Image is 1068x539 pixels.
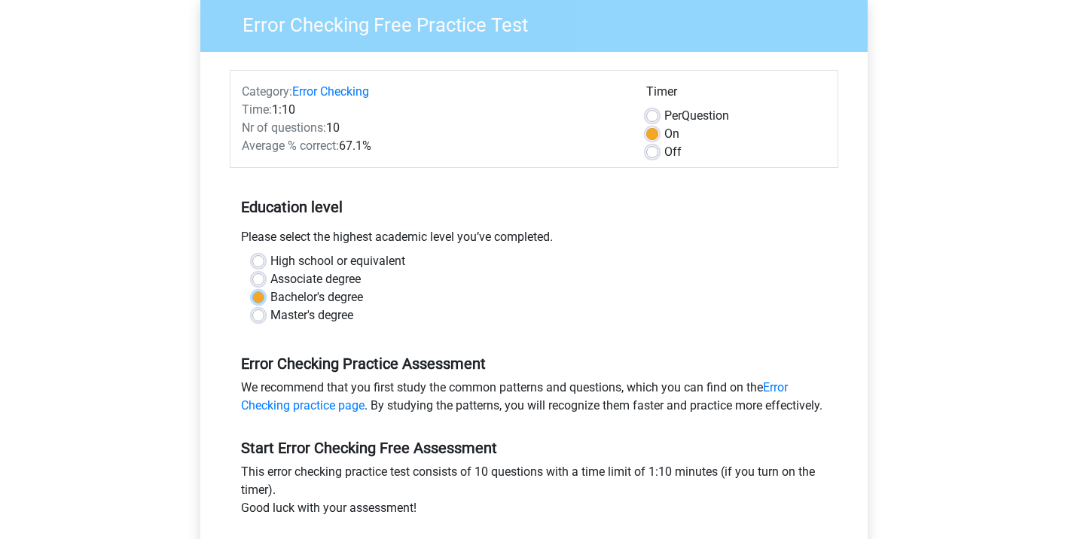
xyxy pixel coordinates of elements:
label: High school or equivalent [270,252,405,270]
label: Bachelor's degree [270,288,363,306]
div: 1:10 [230,101,635,119]
a: Error Checking [292,84,369,99]
h5: Education level [241,192,827,222]
h5: Start Error Checking Free Assessment [241,439,827,457]
label: Master's degree [270,306,353,324]
span: Per [664,108,682,123]
label: On [664,125,679,143]
h5: Error Checking Practice Assessment [241,355,827,373]
span: Time: [242,102,272,117]
div: Timer [646,83,826,107]
div: This error checking practice test consists of 10 questions with a time limit of 1:10 minutes (if ... [230,463,838,523]
div: Please select the highest academic level you’ve completed. [230,228,838,252]
span: Average % correct: [242,139,339,153]
label: Off [664,143,682,161]
div: 67.1% [230,137,635,155]
span: Category: [242,84,292,99]
h3: Error Checking Free Practice Test [224,8,856,37]
div: We recommend that you first study the common patterns and questions, which you can find on the . ... [230,379,838,421]
label: Associate degree [270,270,361,288]
span: Nr of questions: [242,120,326,135]
div: 10 [230,119,635,137]
label: Question [664,107,729,125]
